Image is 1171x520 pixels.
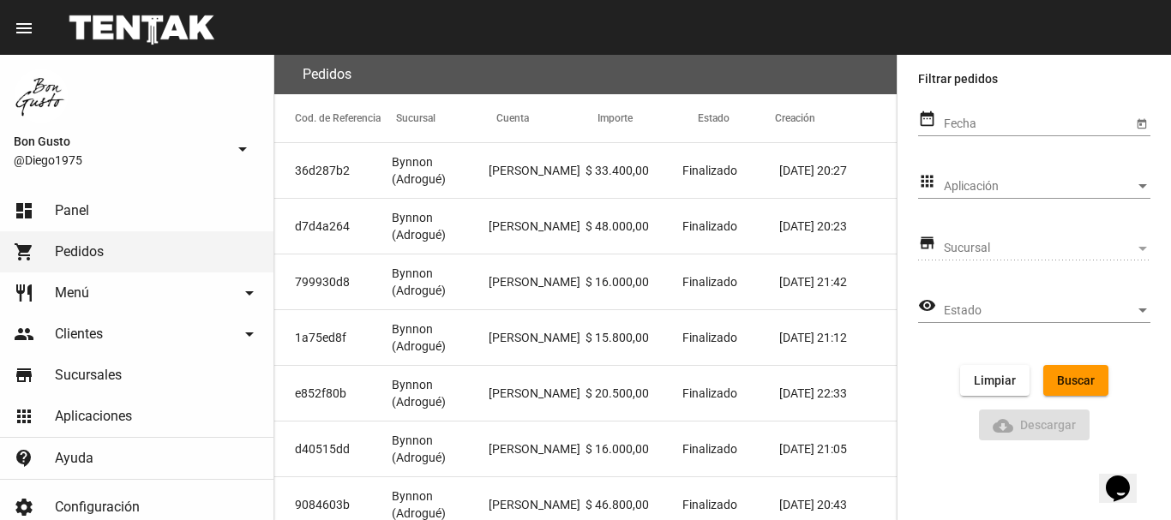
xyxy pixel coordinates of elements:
[392,432,489,466] span: Bynnon (Adrogué)
[1043,365,1108,396] button: Buscar
[779,143,897,198] mat-cell: [DATE] 20:27
[14,448,34,469] mat-icon: contact_support
[14,18,34,39] mat-icon: menu
[303,63,351,87] h3: Pedidos
[682,273,737,290] span: Finalizado
[14,324,34,344] mat-icon: people
[1057,374,1095,387] span: Buscar
[682,329,737,346] span: Finalizado
[14,200,34,221] mat-icon: dashboard
[14,406,34,427] mat-icon: apps
[55,499,140,516] span: Configuración
[55,326,103,343] span: Clientes
[682,385,737,402] span: Finalizado
[239,324,260,344] mat-icon: arrow_drop_down
[585,421,682,476] mat-cell: $ 16.000,00
[55,367,122,384] span: Sucursales
[682,162,737,179] span: Finalizado
[489,310,585,365] mat-cell: [PERSON_NAME]
[698,94,775,142] mat-header-cell: Estado
[779,199,897,254] mat-cell: [DATE] 20:23
[944,180,1135,194] span: Aplicación
[14,497,34,517] mat-icon: settings
[274,254,392,309] mat-cell: 799930d8
[944,304,1135,318] span: Estado
[918,171,936,192] mat-icon: apps
[232,139,253,159] mat-icon: arrow_drop_down
[682,440,737,457] span: Finalizado
[779,254,897,309] mat-cell: [DATE] 21:42
[918,109,936,129] mat-icon: date_range
[14,242,34,262] mat-icon: shopping_cart
[993,418,1077,432] span: Descargar
[489,421,585,476] mat-cell: [PERSON_NAME]
[944,242,1135,255] span: Sucursal
[682,218,737,235] span: Finalizado
[944,242,1150,255] mat-select: Sucursal
[55,202,89,219] span: Panel
[944,304,1150,318] mat-select: Estado
[775,94,897,142] mat-header-cell: Creación
[489,366,585,421] mat-cell: [PERSON_NAME]
[585,143,682,198] mat-cell: $ 33.400,00
[489,254,585,309] mat-cell: [PERSON_NAME]
[392,265,489,299] span: Bynnon (Adrogué)
[944,117,1132,131] input: Fecha
[392,320,489,355] span: Bynnon (Adrogué)
[1099,451,1154,503] iframe: chat widget
[14,365,34,386] mat-icon: store
[598,94,699,142] mat-header-cell: Importe
[993,415,1013,436] mat-icon: Descargar Reporte
[14,131,225,152] span: Bon Gusto
[274,366,392,421] mat-cell: e852f80b
[918,233,936,254] mat-icon: store
[974,374,1016,387] span: Limpiar
[779,366,897,421] mat-cell: [DATE] 22:33
[960,365,1030,396] button: Limpiar
[14,69,69,123] img: 8570adf9-ca52-4367-b116-ae09c64cf26e.jpg
[585,366,682,421] mat-cell: $ 20.500,00
[392,209,489,243] span: Bynnon (Adrogué)
[55,284,89,302] span: Menú
[944,180,1150,194] mat-select: Aplicación
[55,450,93,467] span: Ayuda
[918,296,936,316] mat-icon: visibility
[55,243,104,260] span: Pedidos
[585,199,682,254] mat-cell: $ 48.000,00
[274,55,897,94] flou-section-header: Pedidos
[14,152,225,169] span: @Diego1975
[274,94,396,142] mat-header-cell: Cod. de Referencia
[239,283,260,303] mat-icon: arrow_drop_down
[779,310,897,365] mat-cell: [DATE] 21:12
[1132,114,1150,132] button: Open calendar
[274,421,392,476] mat-cell: d40515dd
[585,310,682,365] mat-cell: $ 15.800,00
[489,143,585,198] mat-cell: [PERSON_NAME]
[682,496,737,513] span: Finalizado
[14,283,34,303] mat-icon: restaurant
[392,153,489,188] span: Bynnon (Adrogué)
[55,408,132,425] span: Aplicaciones
[779,421,897,476] mat-cell: [DATE] 21:05
[392,376,489,410] span: Bynnon (Adrogué)
[496,94,598,142] mat-header-cell: Cuenta
[979,409,1090,440] button: Descargar ReporteDescargar
[918,69,1150,89] label: Filtrar pedidos
[274,310,392,365] mat-cell: 1a75ed8f
[489,199,585,254] mat-cell: [PERSON_NAME]
[274,199,392,254] mat-cell: d7d4a264
[274,143,392,198] mat-cell: 36d287b2
[585,254,682,309] mat-cell: $ 16.000,00
[396,94,497,142] mat-header-cell: Sucursal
